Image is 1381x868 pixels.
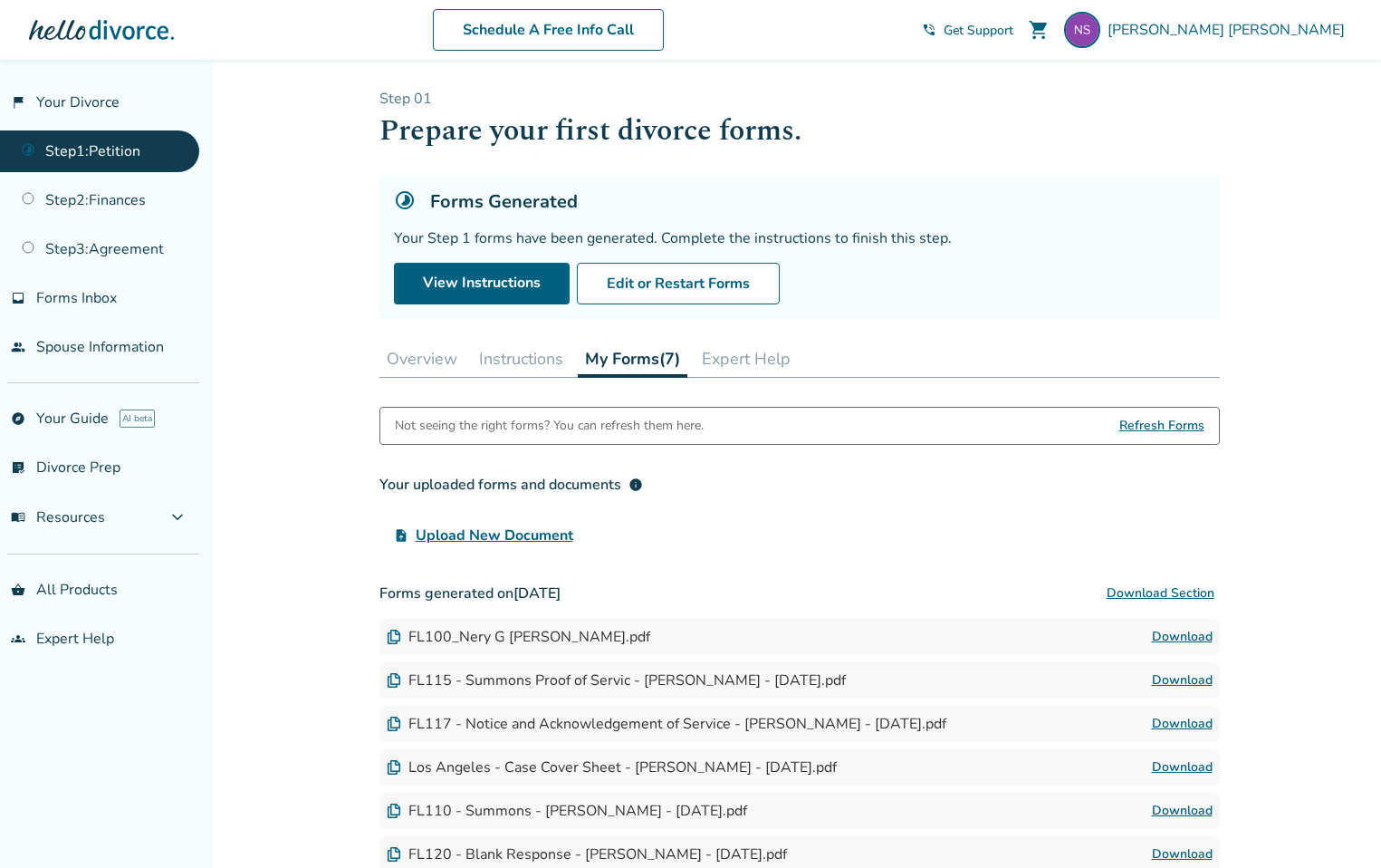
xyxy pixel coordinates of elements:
span: Get Support [944,22,1013,39]
span: menu_book [11,510,25,525]
img: Document [387,760,401,775]
h5: Forms Generated [430,189,578,214]
div: FL115 - Summons Proof of Servic - [PERSON_NAME] - [DATE].pdf [387,670,846,690]
a: Download [1152,757,1213,778]
h1: Prepare your first divorce forms. [379,109,1220,153]
img: Document [387,717,401,731]
span: list_alt_check [11,460,25,475]
span: groups [11,632,25,646]
a: phone_in_talkGet Support [922,22,1013,39]
div: Not seeing the right forms? You can refresh them here. [395,408,704,444]
div: Los Angeles - Case Cover Sheet - [PERSON_NAME] - [DATE].pdf [387,757,837,777]
img: nery_s@live.com [1064,12,1100,48]
span: AI beta [120,410,155,428]
button: Edit or Restart Forms [577,263,780,304]
img: Document [387,847,401,862]
span: shopping_basket [11,583,25,597]
div: FL110 - Summons - [PERSON_NAME] - [DATE].pdf [387,801,747,821]
button: Download Section [1101,575,1220,612]
img: Document [387,673,401,688]
h3: Forms generated on [DATE] [379,575,1220,612]
a: Download [1152,670,1213,691]
span: shopping_cart [1028,19,1050,41]
iframe: Chat Widget [1290,781,1381,868]
span: explore [11,411,25,426]
button: Instructions [472,341,571,377]
div: FL120 - Blank Response - [PERSON_NAME] - [DATE].pdf [387,844,787,864]
a: Download [1152,800,1213,822]
span: Upload New Document [416,525,573,546]
span: expand_more [167,506,188,528]
img: Document [387,804,401,818]
p: Step 0 1 [379,89,1220,109]
span: phone_in_talk [922,23,936,37]
span: info [628,477,643,492]
span: Refresh Forms [1119,408,1204,444]
span: people [11,340,25,354]
a: Download [1152,844,1213,865]
span: flag_2 [11,95,25,110]
span: Forms Inbox [36,288,117,308]
span: inbox [11,291,25,305]
div: FL117 - Notice and Acknowledgement of Service - [PERSON_NAME] - [DATE].pdf [387,714,946,734]
button: Expert Help [695,341,798,377]
a: Download [1152,626,1213,648]
a: Schedule A Free Info Call [433,9,664,51]
div: FL100_Nery G [PERSON_NAME].pdf [387,627,650,647]
a: Download [1152,713,1213,735]
div: Your Step 1 forms have been generated. Complete the instructions to finish this step. [394,228,1205,248]
button: My Forms(7) [578,341,687,378]
a: View Instructions [394,263,570,304]
span: Resources [11,507,105,527]
img: Document [387,630,401,644]
span: upload_file [394,528,408,543]
div: Your uploaded forms and documents [379,474,643,496]
button: Overview [379,341,465,377]
span: [PERSON_NAME] [PERSON_NAME] [1108,20,1352,40]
